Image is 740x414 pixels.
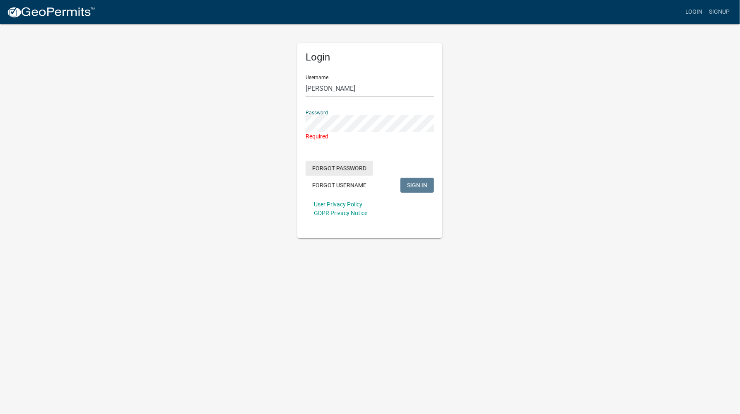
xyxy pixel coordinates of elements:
[407,182,427,188] span: SIGN IN
[706,4,733,20] a: Signup
[314,201,362,208] a: User Privacy Policy
[306,178,373,193] button: Forgot Username
[306,132,434,141] div: Required
[314,210,367,216] a: GDPR Privacy Notice
[682,4,706,20] a: Login
[400,178,434,193] button: SIGN IN
[306,161,373,176] button: Forgot Password
[306,51,434,63] h5: Login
